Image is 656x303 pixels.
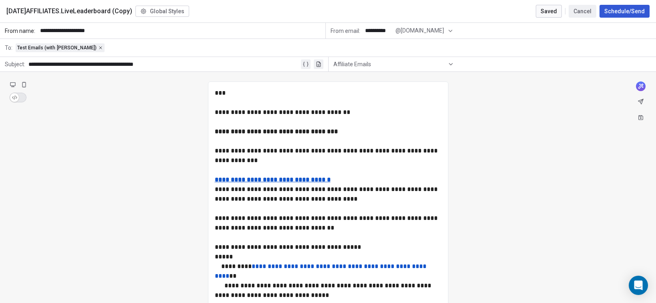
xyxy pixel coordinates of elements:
[333,60,371,68] span: Affiliate Emails
[6,6,132,16] span: [DATE]AFFILIATES.LiveLeaderboard (Copy)
[569,5,596,18] button: Cancel
[396,26,444,35] span: @[DOMAIN_NAME]
[5,27,37,35] span: From name:
[331,27,360,35] span: From email:
[629,276,648,295] div: Open Intercom Messenger
[135,6,189,17] button: Global Styles
[17,45,97,51] span: Test Emails (with [PERSON_NAME])
[599,5,650,18] button: Schedule/Send
[5,60,25,71] span: Subject:
[536,5,562,18] button: Saved
[5,44,12,52] span: To:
